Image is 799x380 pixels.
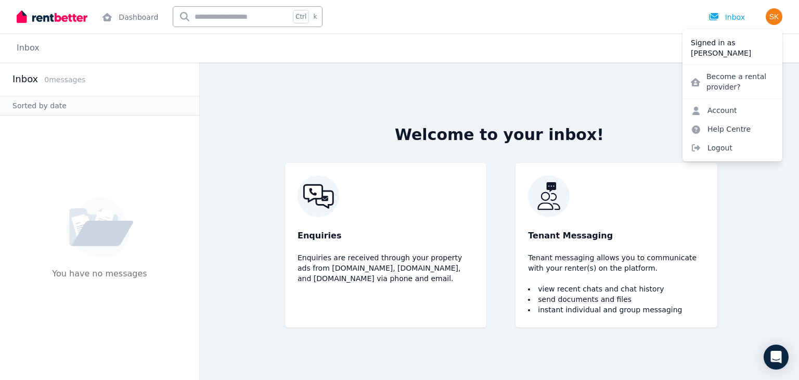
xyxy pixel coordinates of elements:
[528,252,704,273] p: Tenant messaging allows you to communicate with your renter(s) on the platform.
[17,9,87,24] img: RentBetter
[17,43,40,53] a: Inbox
[682,101,745,120] a: Account
[682,67,782,96] a: Become a rental provider?
[691,37,774,48] p: Signed in as
[293,10,309,23] span: Ctrl
[764,345,789,370] div: Open Intercom Messenger
[766,8,782,25] img: Steven Kiernan
[395,125,604,144] h2: Welcome to your inbox!
[52,268,147,299] p: You have no messages
[528,284,704,294] li: view recent chats and chat history
[682,120,759,138] a: Help Centre
[528,294,704,305] li: send documents and files
[528,175,704,217] img: RentBetter Inbox
[528,305,704,315] li: instant individual and group messaging
[12,72,38,86] h2: Inbox
[298,230,474,242] p: Enquiries
[67,197,133,258] img: No Message Available
[708,12,745,22] div: Inbox
[691,48,774,58] p: [PERSON_NAME]
[44,75,85,84] span: 0 message s
[313,12,317,21] span: k
[298,252,474,284] p: Enquiries are received through your property ads from [DOMAIN_NAME], [DOMAIN_NAME], and [DOMAIN_N...
[682,138,782,157] span: Logout
[298,175,474,217] img: RentBetter Inbox
[528,230,613,242] span: Tenant Messaging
